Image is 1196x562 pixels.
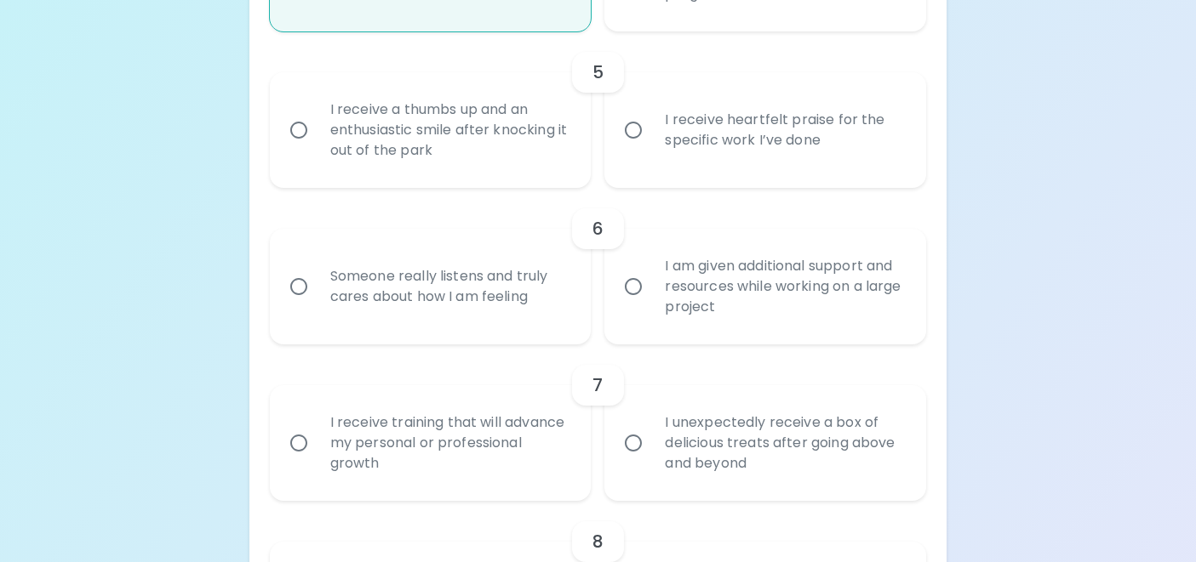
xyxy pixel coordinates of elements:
[651,392,917,494] div: I unexpectedly receive a box of delicious treats after going above and beyond
[592,372,603,399] h6: 7
[651,89,917,171] div: I receive heartfelt praise for the specific work I’ve done
[270,31,927,188] div: choice-group-check
[592,215,604,242] h6: 6
[270,344,927,501] div: choice-group-check
[651,236,917,338] div: I am given additional support and resources while working on a large project
[592,59,604,86] h6: 5
[317,246,582,327] div: Someone really listens and truly cares about how I am feeling
[317,79,582,181] div: I receive a thumbs up and an enthusiastic smile after knocking it out of the park
[270,188,927,344] div: choice-group-check
[317,392,582,494] div: I receive training that will advance my personal or professional growth
[592,528,604,555] h6: 8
